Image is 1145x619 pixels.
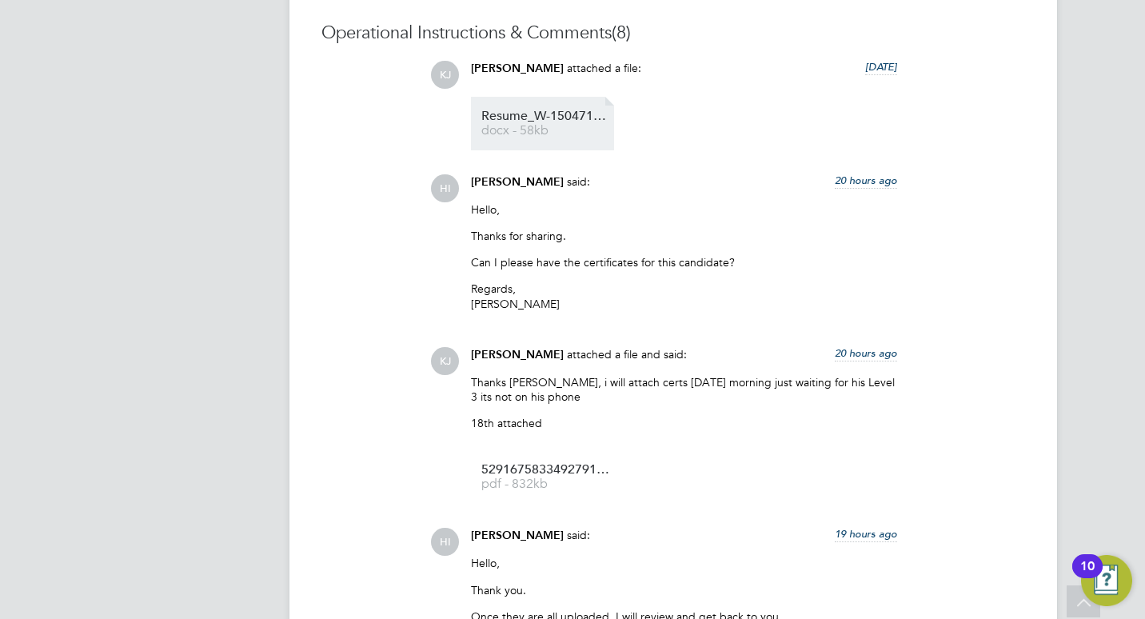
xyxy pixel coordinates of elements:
[567,347,687,361] span: attached a file and said:
[481,125,609,137] span: docx - 58kb
[471,282,897,310] p: Regards, [PERSON_NAME]
[1080,566,1095,587] div: 10
[431,528,459,556] span: HI
[835,527,897,541] span: 19 hours ago
[835,346,897,360] span: 20 hours ago
[481,110,609,137] a: Resume_W-1504718%20RG%20 docx - 58kb
[481,478,609,490] span: pdf - 832kb
[471,255,897,270] p: Can I please have the certificates for this candidate?
[471,229,897,243] p: Thanks for sharing.
[471,202,897,217] p: Hello,
[431,347,459,375] span: KJ
[567,528,590,542] span: said:
[865,60,897,74] span: [DATE]
[471,416,897,430] p: 18th attached
[471,375,897,404] p: Thanks [PERSON_NAME], i will attach certs [DATE] morning just waiting for his Level 3 its not on ...
[321,22,1025,45] h3: Operational Instructions & Comments
[431,61,459,89] span: KJ
[1081,555,1132,606] button: Open Resource Center, 10 new notifications
[471,348,564,361] span: [PERSON_NAME]
[567,61,641,75] span: attached a file:
[835,174,897,187] span: 20 hours ago
[471,175,564,189] span: [PERSON_NAME]
[471,62,564,75] span: [PERSON_NAME]
[471,583,897,597] p: Thank you.
[481,110,609,122] span: Resume_W-1504718%20RG%20
[612,22,631,43] span: (8)
[431,174,459,202] span: HI
[471,556,897,570] p: Hello,
[481,464,609,490] a: 5291675833492791748 pdf - 832kb
[481,464,609,476] span: 5291675833492791748
[471,529,564,542] span: [PERSON_NAME]
[567,174,590,189] span: said:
